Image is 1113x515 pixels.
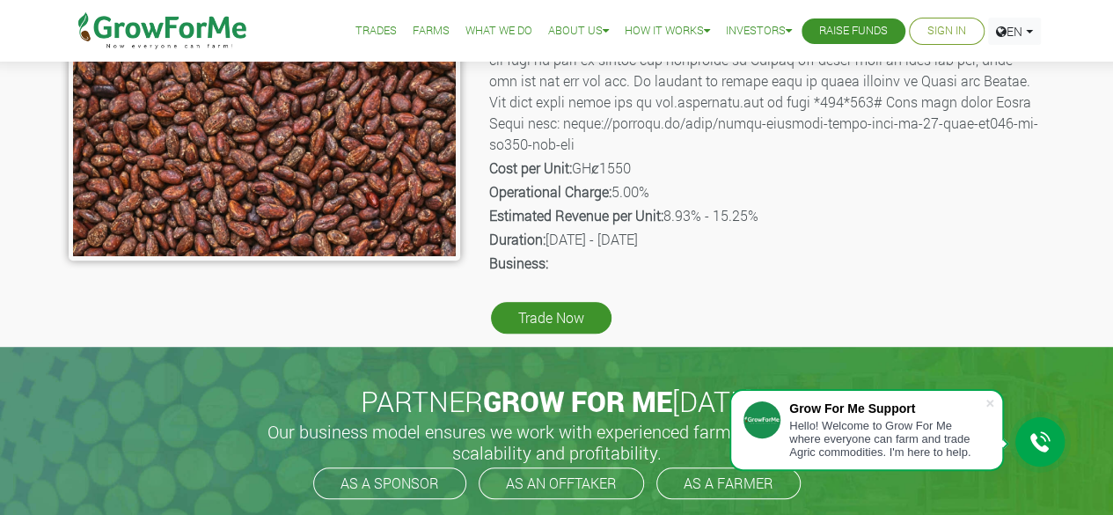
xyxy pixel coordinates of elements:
a: Trades [355,22,397,40]
span: GROW FOR ME [483,382,672,420]
div: Grow For Me Support [789,401,985,416]
a: AS A SPONSOR [313,467,466,499]
a: Investors [726,22,792,40]
a: How it Works [625,22,710,40]
a: Sign In [927,22,966,40]
a: AS A FARMER [656,467,801,499]
b: Cost per Unit: [489,158,572,177]
div: Hello! Welcome to Grow For Me where everyone can farm and trade Agric commodities. I'm here to help. [789,419,985,459]
a: About Us [548,22,609,40]
h2: PARTNER [DATE] [76,385,1038,418]
a: Raise Funds [819,22,888,40]
a: Trade Now [491,302,611,334]
h5: Our business model ensures we work with experienced farmers to promote scalability and profitabil... [249,421,865,463]
p: [DATE] - [DATE] [489,229,1043,250]
p: 5.00% [489,181,1043,202]
b: Operational Charge: [489,182,611,201]
p: GHȼ1550 [489,158,1043,179]
b: Duration: [489,230,546,248]
b: Business: [489,254,548,272]
a: EN [988,18,1041,45]
b: Estimated Revenue per Unit: [489,206,663,224]
a: Farms [413,22,450,40]
p: 8.93% - 15.25% [489,205,1043,226]
a: AS AN OFFTAKER [479,467,644,499]
a: What We Do [465,22,532,40]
